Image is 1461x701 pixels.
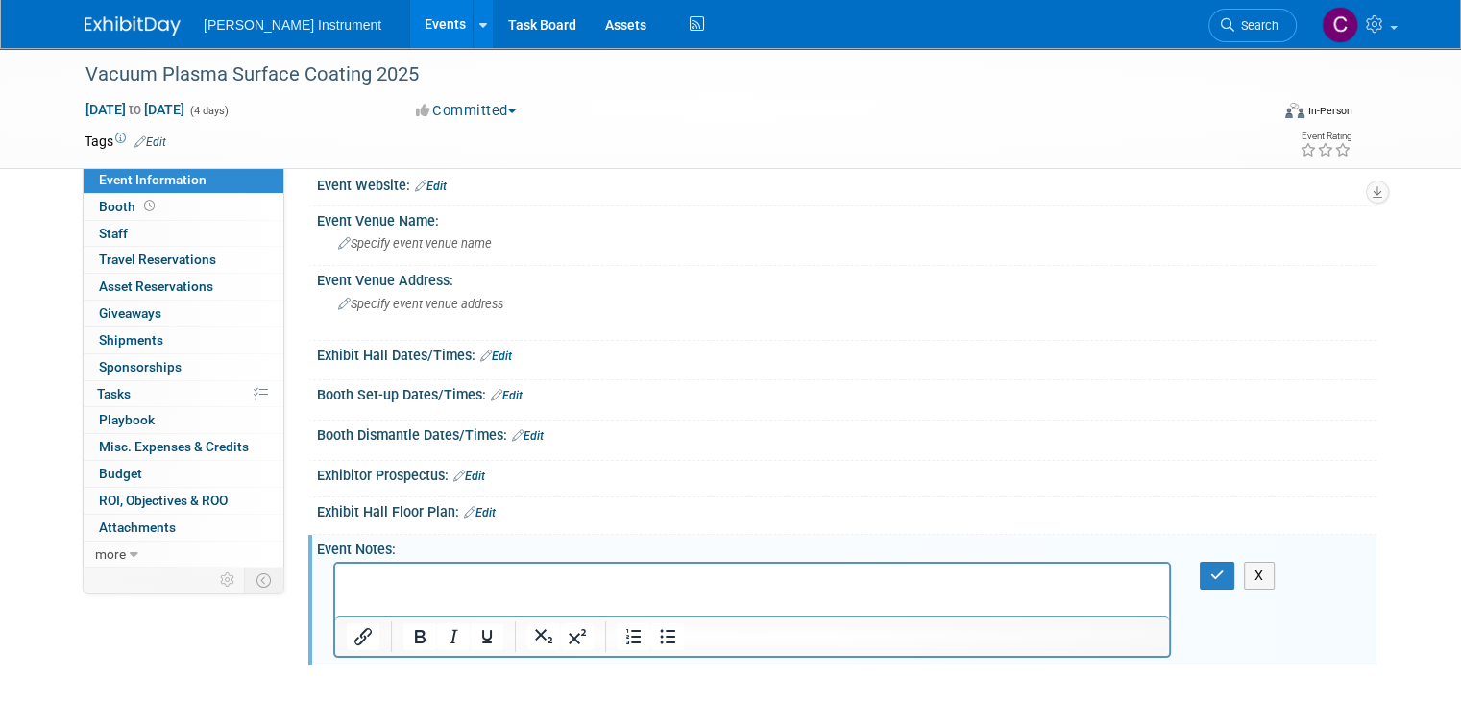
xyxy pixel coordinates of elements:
[99,199,158,214] span: Booth
[464,506,496,520] a: Edit
[1234,18,1278,33] span: Search
[245,568,284,592] td: Toggle Event Tabs
[134,135,166,149] a: Edit
[99,172,207,187] span: Event Information
[85,101,185,118] span: [DATE] [DATE]
[84,354,283,380] a: Sponsorships
[99,439,249,454] span: Misc. Expenses & Credits
[97,386,131,401] span: Tasks
[437,623,470,650] button: Italic
[338,236,492,251] span: Specify event venue name
[453,470,485,483] a: Edit
[84,274,283,300] a: Asset Reservations
[415,180,447,193] a: Edit
[1300,132,1351,141] div: Event Rating
[618,623,650,650] button: Numbered list
[99,305,161,321] span: Giveaways
[99,278,213,294] span: Asset Reservations
[317,171,1376,196] div: Event Website:
[99,520,176,535] span: Attachments
[480,350,512,363] a: Edit
[84,247,283,273] a: Travel Reservations
[84,542,283,568] a: more
[99,466,142,481] span: Budget
[338,297,503,311] span: Specify event venue address
[79,58,1245,92] div: Vacuum Plasma Surface Coating 2025
[84,515,283,541] a: Attachments
[317,497,1376,522] div: Exhibit Hall Floor Plan:
[403,623,436,650] button: Bold
[99,332,163,348] span: Shipments
[99,359,182,375] span: Sponsorships
[1244,562,1275,590] button: X
[84,434,283,460] a: Misc. Expenses & Credits
[84,327,283,353] a: Shipments
[188,105,229,117] span: (4 days)
[84,461,283,487] a: Budget
[99,252,216,267] span: Travel Reservations
[84,301,283,326] a: Giveaways
[140,199,158,213] span: Booth not reserved yet
[85,16,181,36] img: ExhibitDay
[317,380,1376,405] div: Booth Set-up Dates/Times:
[1165,100,1352,129] div: Event Format
[347,623,379,650] button: Insert/edit link
[84,407,283,433] a: Playbook
[84,167,283,193] a: Event Information
[1322,7,1358,43] img: Christine Batycki
[471,623,503,650] button: Underline
[99,493,228,508] span: ROI, Objectives & ROO
[84,488,283,514] a: ROI, Objectives & ROO
[95,546,126,562] span: more
[126,102,144,117] span: to
[204,17,381,33] span: [PERSON_NAME] Instrument
[1307,104,1352,118] div: In-Person
[491,389,523,402] a: Edit
[335,564,1169,616] iframe: Rich Text Area
[84,381,283,407] a: Tasks
[317,341,1376,366] div: Exhibit Hall Dates/Times:
[651,623,684,650] button: Bullet list
[409,101,524,121] button: Committed
[317,206,1376,230] div: Event Venue Name:
[527,623,560,650] button: Subscript
[512,429,544,443] a: Edit
[317,266,1376,290] div: Event Venue Address:
[99,412,155,427] span: Playbook
[1208,9,1297,42] a: Search
[1285,103,1304,118] img: Format-Inperson.png
[317,461,1376,486] div: Exhibitor Prospectus:
[211,568,245,592] td: Personalize Event Tab Strip
[85,132,166,151] td: Tags
[84,194,283,220] a: Booth
[84,221,283,247] a: Staff
[317,421,1376,446] div: Booth Dismantle Dates/Times:
[317,535,1376,559] div: Event Notes:
[561,623,594,650] button: Superscript
[99,226,128,241] span: Staff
